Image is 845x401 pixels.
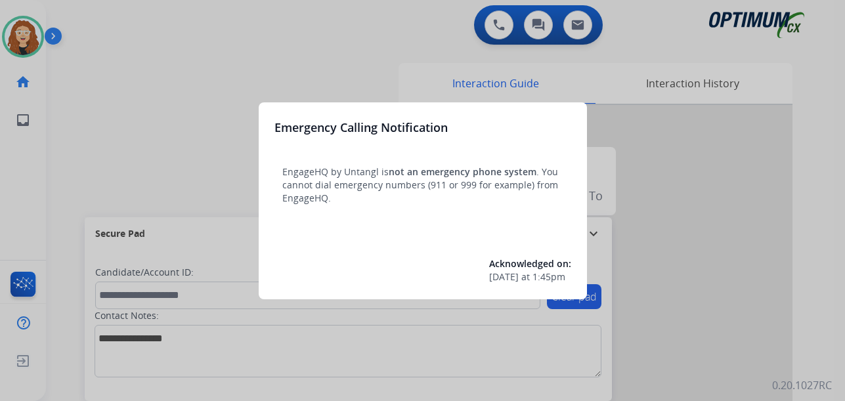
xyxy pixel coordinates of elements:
span: Acknowledged on: [489,257,571,270]
span: [DATE] [489,270,519,284]
div: at [489,270,571,284]
p: EngageHQ by Untangl is . You cannot dial emergency numbers (911 or 999 for example) from EngageHQ. [282,165,563,205]
h3: Emergency Calling Notification [274,118,448,137]
p: 0.20.1027RC [772,377,832,393]
span: 1:45pm [532,270,565,284]
span: not an emergency phone system [389,165,536,178]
